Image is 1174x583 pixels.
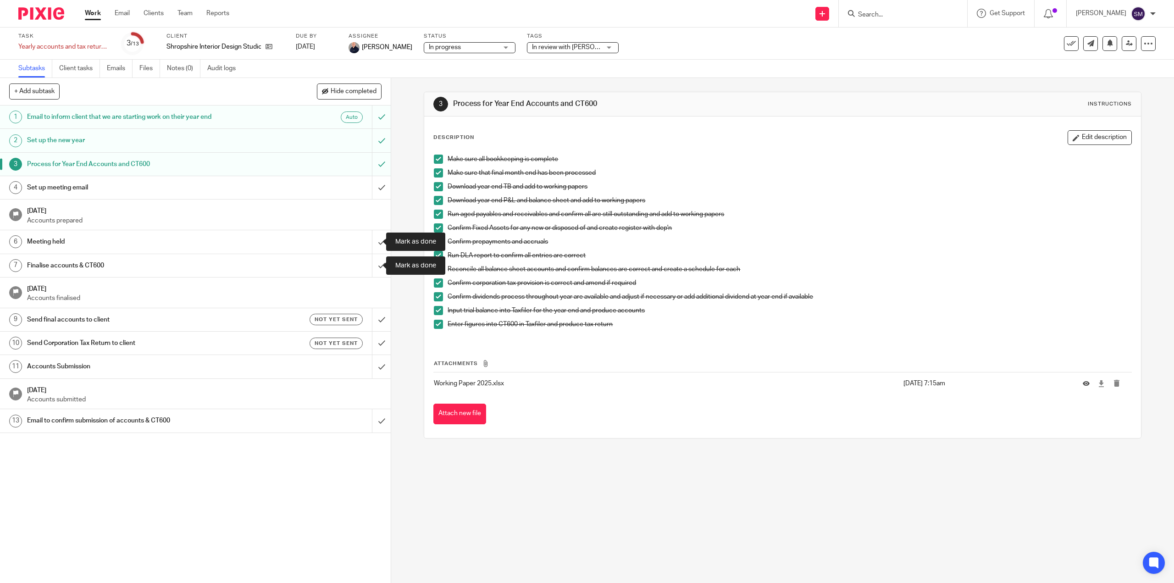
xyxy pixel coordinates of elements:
[27,414,251,428] h1: Email to confirm submission of accounts & CT600
[27,133,251,147] h1: Set up the new year
[206,9,229,18] a: Reports
[207,60,243,78] a: Audit logs
[349,33,412,40] label: Assignee
[1068,130,1132,145] button: Edit description
[448,223,1131,233] p: Confirm Fixed Assets for any new or disposed of and create register with dep'n
[424,33,515,40] label: Status
[9,313,22,326] div: 9
[9,83,60,99] button: + Add subtask
[532,44,622,50] span: In review with [PERSON_NAME]
[27,181,251,194] h1: Set up meeting email
[434,379,898,388] p: Working Paper 2025.xlsx
[315,316,358,323] span: Not yet sent
[177,9,193,18] a: Team
[139,60,160,78] a: Files
[9,181,22,194] div: 4
[527,33,619,40] label: Tags
[448,292,1131,301] p: Confirm dividends process throughout year are available and adjust if necessary or add additional...
[27,259,251,272] h1: Finalise accounts & CT600
[27,360,251,373] h1: Accounts Submission
[429,44,461,50] span: In progress
[448,182,1131,191] p: Download year end TB and add to working papers
[448,237,1131,246] p: Confirm prepayments and accruals
[433,134,474,141] p: Description
[331,88,377,95] span: Hide completed
[1098,379,1105,388] a: Download
[127,38,139,49] div: 3
[9,111,22,123] div: 1
[434,361,478,366] span: Attachments
[27,157,251,171] h1: Process for Year End Accounts and CT600
[18,7,64,20] img: Pixie
[341,111,363,123] div: Auto
[27,336,251,350] h1: Send Corporation Tax Return to client
[448,306,1131,315] p: Input trial balance into Taxfiler for the year end and produce accounts
[27,204,382,216] h1: [DATE]
[296,44,315,50] span: [DATE]
[9,158,22,171] div: 3
[857,11,940,19] input: Search
[27,383,382,395] h1: [DATE]
[9,337,22,350] div: 10
[453,99,802,109] h1: Process for Year End Accounts and CT600
[317,83,382,99] button: Hide completed
[85,9,101,18] a: Work
[448,265,1131,274] p: Reconcile all balance sheet accounts and confirm balances are correct and create a schedule for each
[9,259,22,272] div: 7
[903,379,1069,388] p: [DATE] 7:15am
[349,42,360,53] img: IMG_8745-0021-copy.jpg
[9,415,22,428] div: 13
[9,235,22,248] div: 6
[9,134,22,147] div: 2
[27,282,382,294] h1: [DATE]
[1076,9,1126,18] p: [PERSON_NAME]
[448,251,1131,260] p: Run DLA report to confirm all entries are correct
[18,60,52,78] a: Subtasks
[448,210,1131,219] p: Run aged payables and receivables and confirm all are still outstanding and add to working papers
[18,33,110,40] label: Task
[27,395,382,404] p: Accounts submitted
[448,320,1131,329] p: Enter figures into CT600 in Taxfiler and produce tax return
[448,168,1131,178] p: Make sure that final month end has been processed
[990,10,1025,17] span: Get Support
[27,216,382,225] p: Accounts prepared
[166,33,284,40] label: Client
[27,313,251,327] h1: Send final accounts to client
[9,360,22,373] div: 11
[167,60,200,78] a: Notes (0)
[27,294,382,303] p: Accounts finalised
[448,155,1131,164] p: Make sure all bookkeeping is complete
[59,60,100,78] a: Client tasks
[433,97,448,111] div: 3
[433,404,486,424] button: Attach new file
[448,278,1131,288] p: Confirm corporation tax provision is correct and amend if required
[1131,6,1146,21] img: svg%3E
[448,196,1131,205] p: Download year end P&L and balance sheet and add to working papers
[107,60,133,78] a: Emails
[18,42,110,51] div: Yearly accounts and tax return (Ltd Co)
[166,42,261,51] p: Shropshire Interior Design Studio Ltd
[362,43,412,52] span: [PERSON_NAME]
[27,235,251,249] h1: Meeting held
[296,33,337,40] label: Due by
[115,9,130,18] a: Email
[144,9,164,18] a: Clients
[1088,100,1132,108] div: Instructions
[315,339,358,347] span: Not yet sent
[27,110,251,124] h1: Email to inform client that we are starting work on their year end
[131,41,139,46] small: /13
